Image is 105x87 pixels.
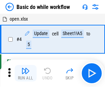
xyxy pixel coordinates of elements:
div: 5 [26,41,31,49]
img: Back [6,3,14,11]
span: open.xlsx [10,16,28,22]
button: Run All [14,65,36,81]
img: Run All [21,67,30,75]
div: to [86,31,90,36]
img: Support [82,4,88,10]
div: Update [33,30,49,38]
div: Skip [65,76,74,80]
div: cell [52,31,59,36]
div: Sheet1!A5 [61,30,84,38]
img: Skip [65,67,74,75]
img: Settings menu [91,3,99,11]
div: Run All [18,76,33,80]
img: Main button [86,68,97,79]
div: Basic do while workflow [17,4,70,10]
span: # 4 [17,36,22,42]
button: Skip [59,65,81,81]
